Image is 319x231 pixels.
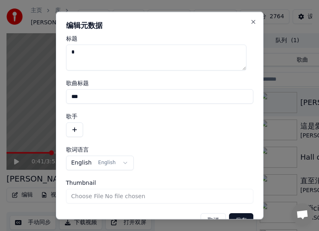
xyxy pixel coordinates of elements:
span: Thumbnail [66,180,96,186]
span: 歌词语言 [66,147,89,152]
label: 歌曲标题 [66,80,253,86]
label: 标题 [66,36,253,41]
button: 保存 [229,213,253,228]
label: 歌手 [66,113,253,119]
h2: 编辑元数据 [66,22,253,29]
button: 取消 [201,213,226,228]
